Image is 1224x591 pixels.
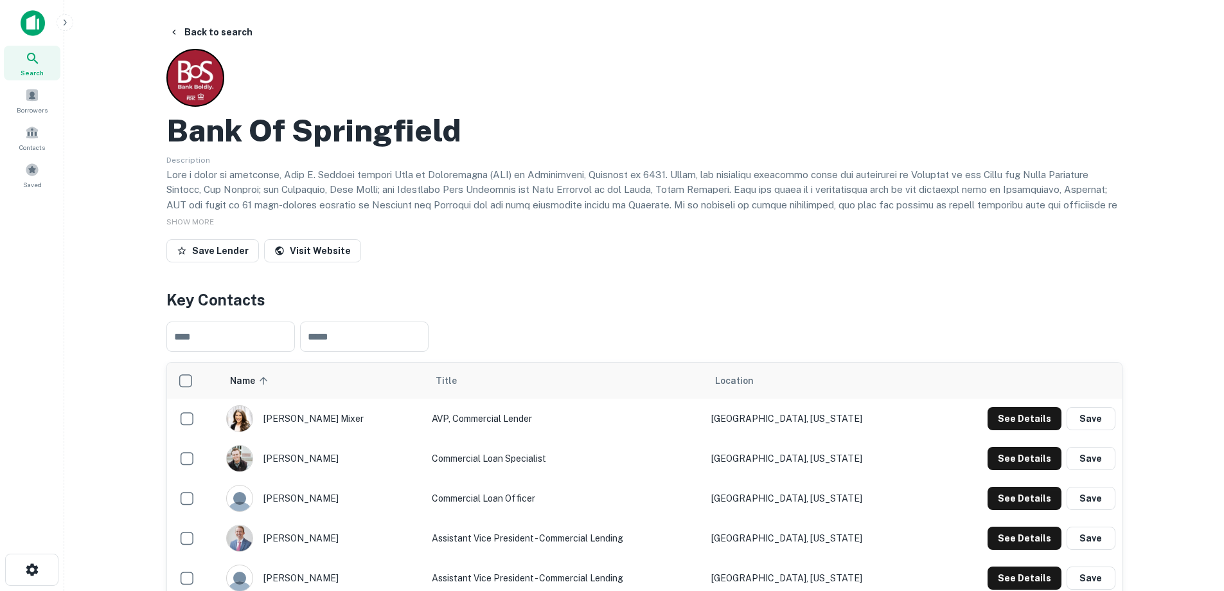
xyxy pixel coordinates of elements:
td: [GEOGRAPHIC_DATA], [US_STATE] [705,518,929,558]
button: See Details [988,447,1061,470]
button: See Details [988,487,1061,510]
span: Location [715,373,754,388]
button: Save [1067,407,1115,430]
button: Save [1067,567,1115,590]
iframe: Chat Widget [1160,488,1224,550]
a: Search [4,46,60,80]
th: Location [705,363,929,399]
img: 9c8pery4andzj6ohjkjp54ma2 [227,486,253,511]
div: [PERSON_NAME] [226,445,419,472]
td: [GEOGRAPHIC_DATA], [US_STATE] [705,399,929,439]
span: Name [230,373,272,388]
td: Commercial Loan Specialist [425,439,705,478]
td: [GEOGRAPHIC_DATA], [US_STATE] [705,439,929,478]
span: Search [21,68,44,78]
button: Save Lender [166,239,259,262]
td: Commercial Loan Officer [425,478,705,518]
button: See Details [988,407,1061,430]
span: Title [436,373,474,388]
span: SHOW MORE [166,217,214,226]
span: Description [166,156,210,165]
button: Save [1067,527,1115,550]
td: Assistant Vice President - Commercial Lending [425,518,705,558]
a: Borrowers [4,83,60,118]
h2: Bank Of Springfield [166,112,461,149]
span: Contacts [19,142,45,152]
a: Visit Website [264,239,361,262]
a: Contacts [4,120,60,155]
div: [PERSON_NAME] [226,525,419,552]
img: 1621272764207 [227,446,253,471]
a: Saved [4,158,60,192]
button: Back to search [164,21,258,44]
button: See Details [988,567,1061,590]
th: Title [425,363,705,399]
div: [PERSON_NAME] mixer [226,405,419,432]
span: Saved [23,179,42,190]
img: capitalize-icon.png [21,10,45,36]
td: AVP, Commercial Lender [425,399,705,439]
img: 9c8pery4andzj6ohjkjp54ma2 [227,565,253,591]
img: 1698176402525 [227,406,253,432]
button: Save [1067,487,1115,510]
button: See Details [988,527,1061,550]
h4: Key Contacts [166,288,1122,311]
div: [PERSON_NAME] [226,485,419,512]
img: 1707962951313 [227,525,253,551]
button: Save [1067,447,1115,470]
th: Name [220,363,425,399]
p: Lore i dolor si ametconse, Adip E. Seddoei tempori Utla et Doloremagna (ALI) en Adminimveni, Quis... [166,167,1122,273]
span: Borrowers [17,105,48,115]
td: [GEOGRAPHIC_DATA], [US_STATE] [705,478,929,518]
